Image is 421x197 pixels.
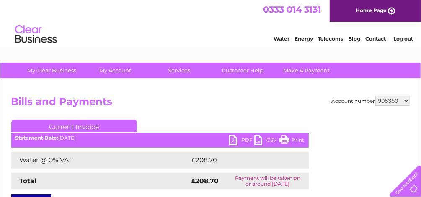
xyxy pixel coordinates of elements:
[208,63,277,78] a: Customer Help
[20,177,37,185] strong: Total
[145,63,214,78] a: Services
[272,63,341,78] a: Make A Payment
[274,36,289,42] a: Water
[11,135,309,141] div: [DATE]
[15,135,59,141] b: Statement Date:
[393,36,413,42] a: Log out
[332,96,410,106] div: Account number
[318,36,343,42] a: Telecoms
[365,36,386,42] a: Contact
[15,22,57,47] img: logo.png
[17,63,86,78] a: My Clear Business
[227,173,309,189] td: Payment will be taken on or around [DATE]
[13,5,409,41] div: Clear Business is a trading name of Verastar Limited (registered in [GEOGRAPHIC_DATA] No. 3667643...
[263,4,321,15] a: 0333 014 3131
[11,120,137,132] a: Current Invoice
[348,36,360,42] a: Blog
[192,177,219,185] strong: £208.70
[11,152,190,169] td: Water @ 0% VAT
[11,96,410,112] h2: Bills and Payments
[190,152,294,169] td: £208.70
[254,135,279,147] a: CSV
[279,135,305,147] a: Print
[294,36,313,42] a: Energy
[81,63,150,78] a: My Account
[229,135,254,147] a: PDF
